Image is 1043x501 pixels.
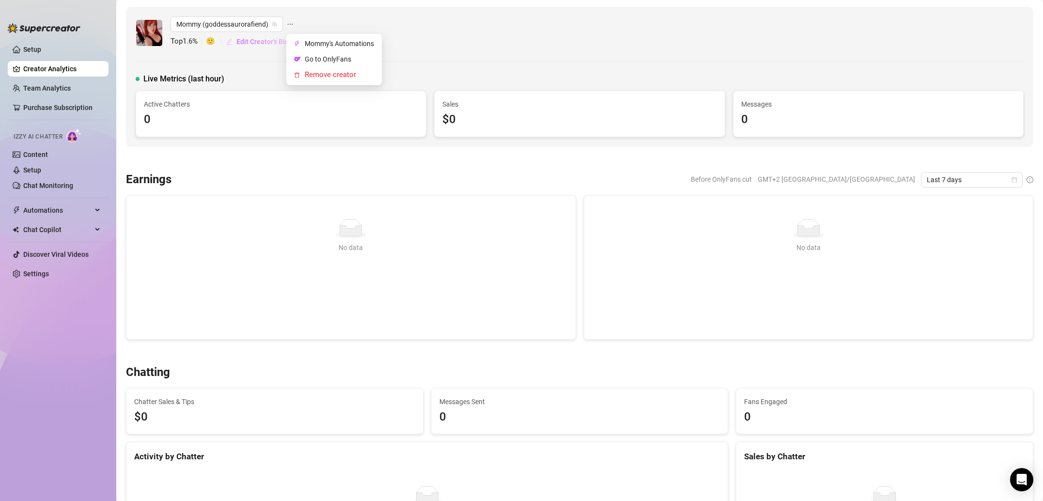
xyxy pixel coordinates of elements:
[741,110,1015,129] div: 0
[744,396,1025,407] span: Fans Engaged
[294,41,301,47] span: thunderbolt
[305,38,374,49] span: Mommy's Automations
[144,99,418,110] span: Active Chatters
[442,99,716,110] span: Sales
[305,55,351,63] a: Go to OnlyFans
[144,110,418,129] div: 0
[741,99,1015,110] span: Messages
[23,84,71,92] a: Team Analytics
[691,172,752,187] span: Before OnlyFans cut
[442,110,716,129] div: $0
[23,250,89,258] a: Discover Viral Videos
[206,36,225,47] span: 🙂
[23,203,92,218] span: Automations
[171,36,206,47] span: Top 1.6 %
[225,34,289,49] button: Edit Creator's Bio
[126,365,170,380] h3: Chatting
[23,100,101,115] a: Purchase Subscription
[1027,176,1033,183] span: info-circle
[138,242,564,253] div: No data
[23,182,73,189] a: Chat Monitoring
[13,226,19,233] img: Chat Copilot
[439,396,720,407] span: Messages Sent
[136,20,162,46] img: Mommy
[23,46,41,53] a: Setup
[272,21,278,27] span: team
[596,242,1022,253] div: No data
[1010,468,1033,491] div: Open Intercom Messenger
[287,16,294,32] span: ellipsis
[134,408,415,426] span: $0
[134,396,415,407] span: Chatter Sales & Tips
[8,23,80,33] img: logo-BBDzfeDw.svg
[23,61,101,77] a: Creator Analytics
[143,73,224,85] span: Live Metrics (last hour)
[23,270,49,278] a: Settings
[126,172,171,188] h3: Earnings
[23,222,92,237] span: Chat Copilot
[758,172,915,187] span: GMT+2 [GEOGRAPHIC_DATA]/[GEOGRAPHIC_DATA]
[13,206,20,214] span: thunderbolt
[1012,177,1017,183] span: calendar
[744,450,1025,463] div: Sales by Chatter
[23,166,41,174] a: Setup
[134,450,720,463] div: Activity by Chatter
[66,128,81,142] img: AI Chatter
[176,17,277,31] span: Mommy (goddessaurorafiend)
[294,72,301,78] span: delete
[226,38,233,45] span: edit
[236,38,289,46] span: Edit Creator's Bio
[927,172,1017,187] span: Last 7 days
[305,70,356,79] span: Remove creator
[439,408,720,426] div: 0
[14,132,62,141] span: Izzy AI Chatter
[744,408,1025,426] div: 0
[23,151,48,158] a: Content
